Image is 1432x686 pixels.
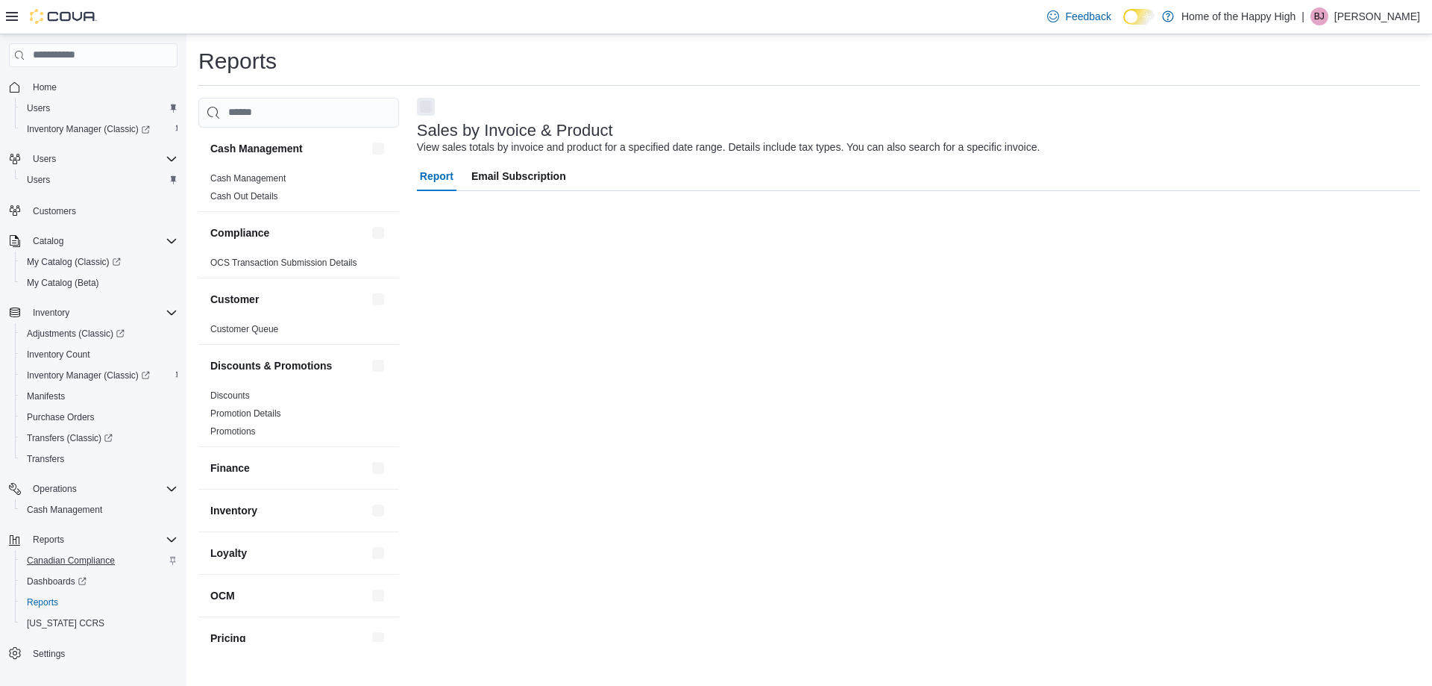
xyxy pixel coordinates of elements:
span: Cash Management [210,172,286,184]
button: Loyalty [369,544,387,562]
button: Pricing [210,631,366,646]
span: Washington CCRS [21,614,178,632]
span: Inventory [27,304,178,322]
span: Discounts [210,390,250,402]
span: Settings [33,648,65,660]
span: Users [27,150,178,168]
span: Operations [33,483,77,495]
span: Transfers [21,450,178,468]
button: [US_STATE] CCRS [15,613,183,634]
span: Manifests [21,387,178,405]
span: Customers [27,201,178,219]
button: Cash Management [15,499,183,520]
a: Feedback [1041,1,1117,31]
button: Operations [3,478,183,499]
button: Users [15,169,183,190]
button: Cash Management [369,140,387,158]
span: [US_STATE] CCRS [27,617,104,629]
span: Transfers (Classic) [21,429,178,447]
span: OCS Transaction Submission Details [210,257,357,269]
div: Customer [198,320,399,344]
button: Inventory [27,304,75,322]
button: Pricing [369,629,387,647]
p: [PERSON_NAME] [1334,7,1420,25]
button: Users [3,149,183,169]
a: Promotions [210,426,256,437]
span: My Catalog (Classic) [27,256,121,268]
a: Adjustments (Classic) [21,325,131,343]
div: Compliance [198,254,399,278]
a: Inventory Manager (Classic) [15,119,183,140]
span: Canadian Compliance [27,555,115,567]
button: Settings [3,643,183,664]
p: Home of the Happy High [1181,7,1296,25]
span: Settings [27,644,178,663]
a: My Catalog (Beta) [21,274,105,292]
a: Settings [27,645,71,663]
button: Cash Management [210,141,366,156]
span: Operations [27,480,178,498]
button: Finance [210,461,366,475]
div: Bobbi Jean Kay [1310,7,1328,25]
span: Users [33,153,56,165]
h3: Sales by Invoice & Product [417,122,613,140]
span: Email Subscription [471,161,566,191]
span: Report [420,161,453,191]
button: Discounts & Promotions [369,357,387,375]
button: Canadian Compliance [15,550,183,571]
a: Users [21,171,56,189]
span: Manifests [27,390,65,402]
a: Inventory Count [21,346,96,364]
button: Inventory [210,503,366,518]
div: View sales totals by invoice and product for a specified date range. Details include tax types. Y... [417,140,1040,155]
button: OCM [369,587,387,605]
a: Customer Queue [210,324,278,334]
span: Customers [33,205,76,217]
span: Customer Queue [210,323,278,335]
span: Reports [33,534,64,546]
span: Reports [21,593,178,611]
button: Compliance [369,224,387,242]
a: Canadian Compliance [21,552,121,570]
a: Transfers (Classic) [15,428,183,449]
span: Adjustments (Classic) [21,325,178,343]
span: Cash Management [27,504,102,516]
h3: Loyalty [210,546,247,561]
span: My Catalog (Beta) [21,274,178,292]
span: Inventory [33,307,69,319]
span: My Catalog (Classic) [21,253,178,271]
a: Purchase Orders [21,408,101,426]
button: Users [27,150,62,168]
a: Cash Out Details [210,191,278,202]
span: Purchase Orders [21,408,178,426]
button: Compliance [210,225,366,240]
a: Discounts [210,390,250,401]
span: Promotions [210,425,256,437]
button: Customers [3,199,183,221]
a: My Catalog (Classic) [21,253,127,271]
span: My Catalog (Beta) [27,277,99,289]
button: Discounts & Promotions [210,358,366,373]
button: Catalog [3,231,183,252]
a: Customers [27,202,82,220]
a: Inventory Manager (Classic) [21,120,156,138]
span: Reports [27,596,58,608]
span: Promotion Details [210,408,281,420]
button: Operations [27,480,83,498]
a: Transfers [21,450,70,468]
button: Home [3,76,183,98]
h3: Cash Management [210,141,303,156]
h1: Reports [198,46,277,76]
span: Feedback [1065,9,1111,24]
span: Inventory Count [21,346,178,364]
button: Loyalty [210,546,366,561]
span: Cash Management [21,501,178,519]
a: Promotion Details [210,408,281,419]
img: Cova [30,9,97,24]
button: Finance [369,459,387,477]
button: Reports [27,531,70,549]
button: Inventory [369,502,387,520]
span: Home [27,78,178,96]
button: Customer [210,292,366,307]
span: Catalog [27,232,178,250]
